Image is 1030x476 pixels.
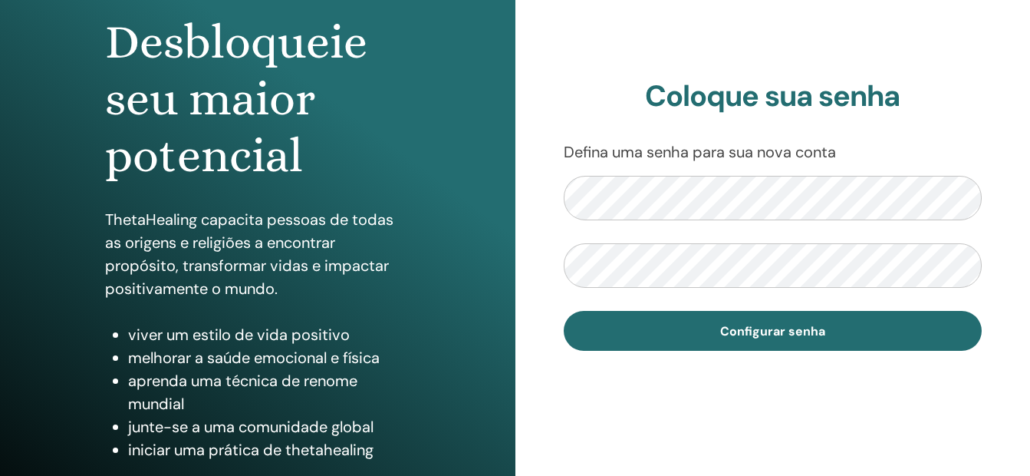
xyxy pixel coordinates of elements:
li: viver um estilo de vida positivo [128,323,410,346]
li: junte-se a uma comunidade global [128,415,410,438]
li: melhorar a saúde emocional e física [128,346,410,369]
span: Configurar senha [720,323,825,339]
button: Configurar senha [564,311,982,351]
p: ThetaHealing capacita pessoas de todas as origens e religiões a encontrar propósito, transformar ... [105,208,410,300]
li: aprenda uma técnica de renome mundial [128,369,410,415]
li: iniciar uma prática de thetahealing [128,438,410,461]
h1: Desbloqueie seu maior potencial [105,14,410,185]
p: Defina uma senha para sua nova conta [564,140,982,164]
h2: Coloque sua senha [564,79,982,114]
